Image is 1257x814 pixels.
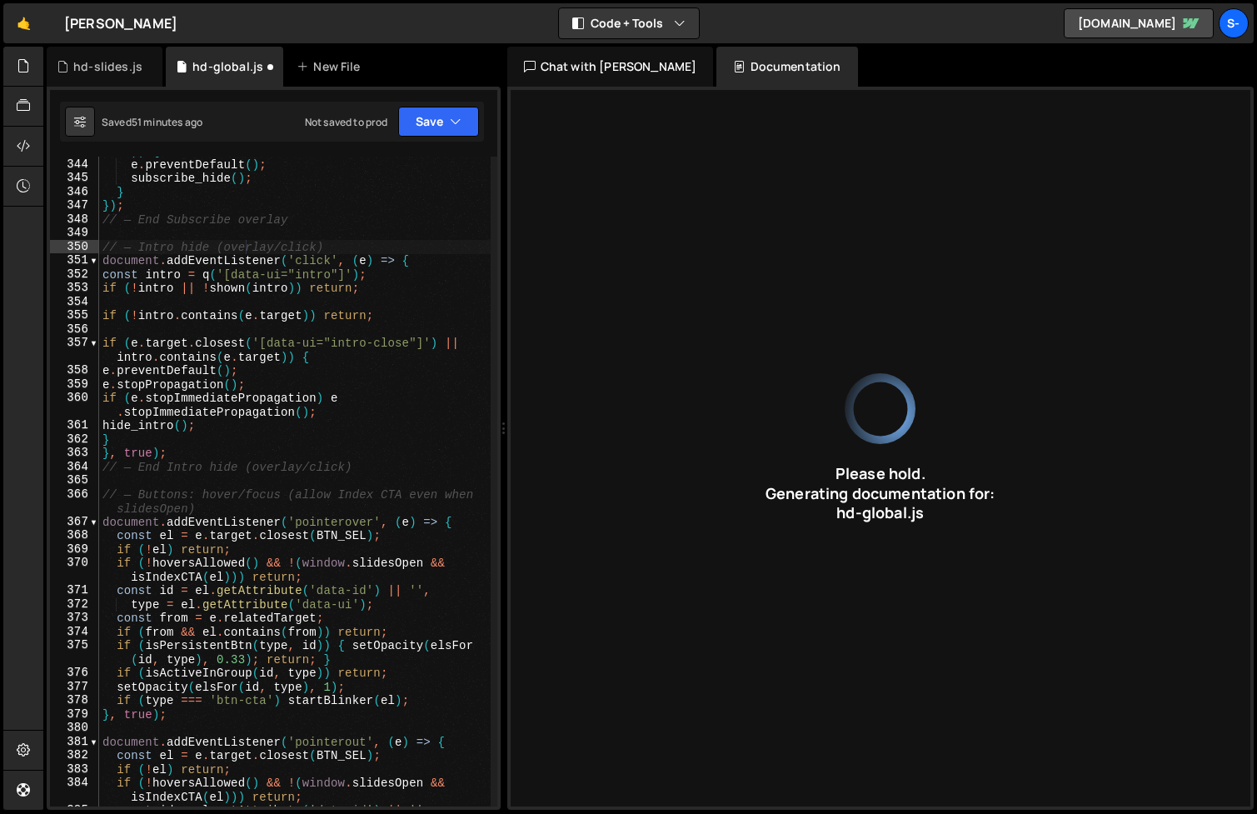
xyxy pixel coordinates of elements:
div: 374 [50,625,99,639]
div: 365 [50,473,99,487]
div: 367 [50,515,99,529]
div: 357 [50,336,99,363]
div: 345 [50,171,99,185]
div: 382 [50,748,99,762]
div: 51 minutes ago [132,115,202,129]
div: 378 [50,693,99,707]
a: 🤙 [3,3,44,43]
div: 356 [50,322,99,337]
div: 370 [50,556,99,583]
div: 361 [50,418,99,432]
div: 368 [50,528,99,542]
div: 354 [50,295,99,309]
div: 373 [50,611,99,625]
div: 381 [50,735,99,749]
div: 347 [50,198,99,212]
div: 372 [50,597,99,612]
div: 346 [50,185,99,199]
div: 351 [50,253,99,267]
div: 371 [50,583,99,597]
div: hd-global.js [192,58,263,75]
div: [PERSON_NAME] [64,13,177,33]
div: Please hold. Generating documentation for: [766,464,995,522]
div: 352 [50,267,99,282]
div: 375 [50,638,99,666]
div: 349 [50,226,99,240]
div: 377 [50,680,99,694]
div: hd-slides.js [73,58,142,75]
div: Saved [102,115,202,129]
div: Chat with [PERSON_NAME] [507,47,714,87]
div: 353 [50,281,99,295]
button: Code + Tools [559,8,699,38]
div: 383 [50,762,99,777]
div: 369 [50,542,99,557]
div: 376 [50,666,99,680]
div: 348 [50,212,99,227]
div: 366 [50,487,99,515]
div: New File [297,58,367,75]
div: 355 [50,308,99,322]
div: 363 [50,446,99,460]
div: hd-global.js [766,503,995,522]
div: 384 [50,776,99,803]
div: 364 [50,460,99,474]
button: Save [398,107,479,137]
div: 344 [50,157,99,172]
div: Not saved to prod [305,115,388,129]
div: Documentation [716,47,857,87]
div: 350 [50,240,99,254]
div: 362 [50,432,99,447]
div: 360 [50,391,99,418]
div: 380 [50,721,99,735]
a: [DOMAIN_NAME] [1064,8,1214,38]
div: 379 [50,707,99,722]
div: 359 [50,377,99,392]
div: 358 [50,363,99,377]
a: s- [1219,8,1249,38]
